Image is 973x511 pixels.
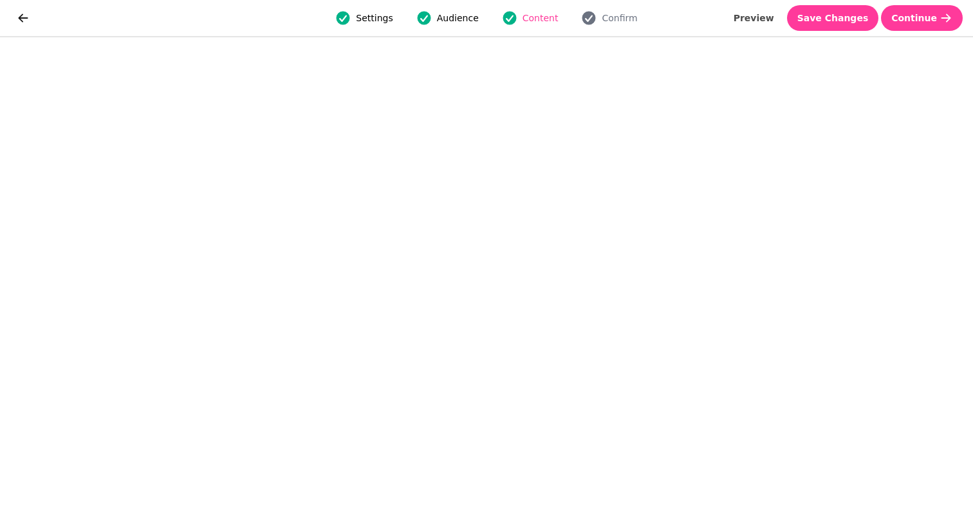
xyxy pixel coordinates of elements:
button: go back [10,5,36,31]
span: Save Changes [797,14,869,23]
button: Save Changes [787,5,879,31]
span: Settings [356,12,393,24]
span: Audience [437,12,479,24]
button: Preview [723,5,784,31]
span: Continue [891,14,937,23]
span: Content [523,12,559,24]
span: Preview [734,14,774,23]
button: Continue [881,5,963,31]
span: Confirm [602,12,637,24]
